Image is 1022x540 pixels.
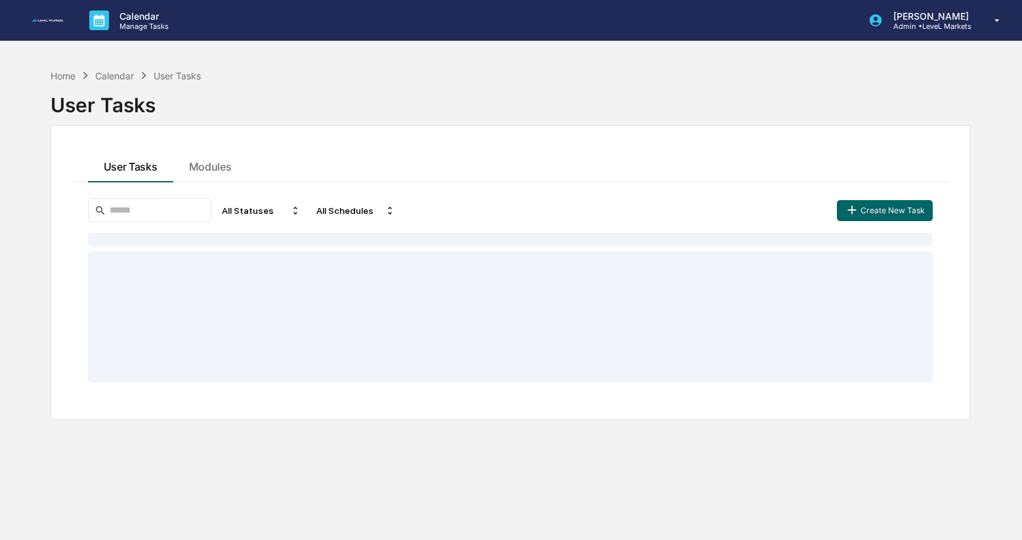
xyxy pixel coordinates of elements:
button: Create New Task [837,200,933,221]
button: User Tasks [88,147,173,182]
div: User Tasks [51,83,970,117]
div: Calendar [95,70,134,81]
p: [PERSON_NAME] [883,10,975,22]
button: Modules [173,147,247,182]
p: Manage Tasks [109,22,175,31]
img: logo [32,19,63,22]
p: Calendar [109,10,175,22]
div: User Tasks [154,70,201,81]
p: Admin • LeveL Markets [883,22,975,31]
div: Home [51,70,75,81]
div: All Schedules [311,200,400,221]
div: All Statuses [217,200,306,221]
